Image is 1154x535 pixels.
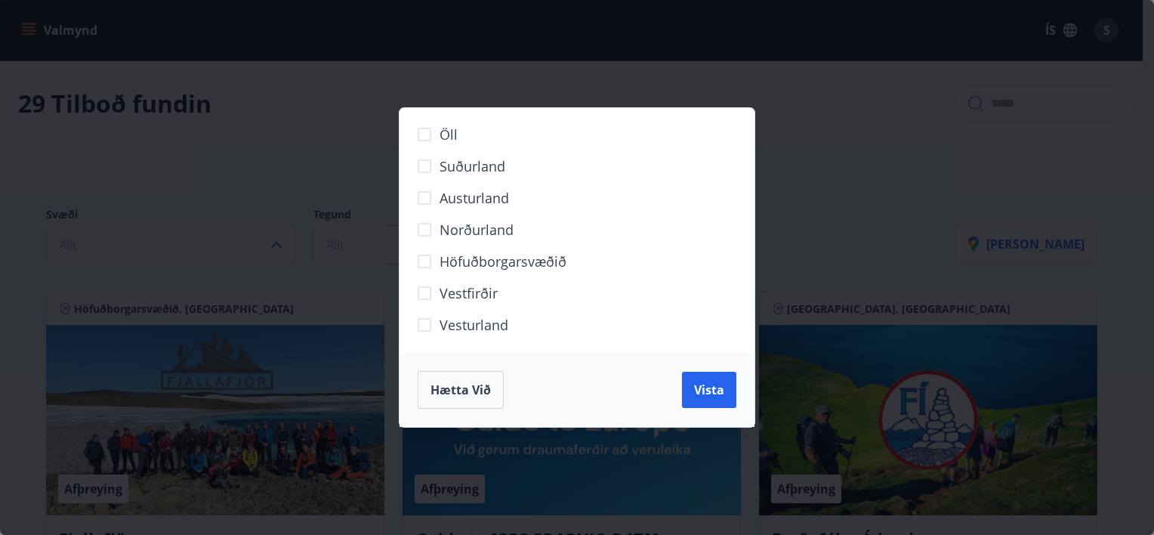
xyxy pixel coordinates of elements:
[440,156,505,176] span: Suðurland
[440,252,566,271] span: Höfuðborgarsvæðið
[430,382,491,398] span: Hætta við
[440,283,498,303] span: Vestfirðir
[440,125,458,144] span: Öll
[694,382,724,398] span: Vista
[440,315,508,335] span: Vesturland
[440,220,514,240] span: Norðurland
[682,372,736,408] button: Vista
[418,371,504,409] button: Hætta við
[440,188,509,208] span: Austurland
